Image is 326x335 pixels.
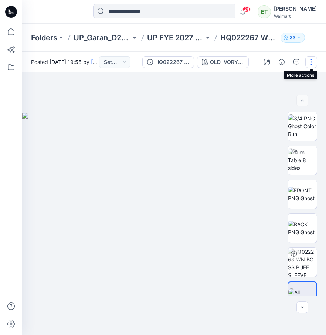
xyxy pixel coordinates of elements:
div: OLD IVORY CREAM [210,58,244,66]
span: 24 [242,6,251,12]
div: HQ022267 WN BG SS PUFF SLEEVE BODYSUIT [155,58,189,66]
img: FRONT PNG Ghost [288,187,317,202]
a: Folders [31,33,57,43]
img: eyJhbGciOiJIUzI1NiIsImtpZCI6IjAiLCJzbHQiOiJzZXMiLCJ0eXAiOiJKV1QifQ.eyJkYXRhIjp7InR5cGUiOiJzdG9yYW... [22,113,326,335]
p: 33 [290,34,296,42]
button: HQ022267 WN BG SS PUFF SLEEVE BODYSUIT [142,56,194,68]
button: 33 [281,33,305,43]
img: HQ022268 WN BG SS PUFF SLEEVE BODYSUIT OLD IVORY CREAM [288,248,317,277]
span: Posted [DATE] 19:56 by [31,58,99,66]
img: All colorways [288,288,316,304]
button: OLD IVORY CREAM [197,56,249,68]
a: UP_Garan_D26_Baby Girl_Wonder Nation [74,33,131,43]
a: [PERSON_NAME] [91,59,133,65]
div: [PERSON_NAME] [274,4,317,13]
a: UP FYE 2027 S1 D26 BG Table Garan [147,33,204,43]
img: BACK PNG Ghost [288,221,317,236]
button: Details [276,56,288,68]
img: 3/4 PNG Ghost Color Run [288,114,317,138]
div: Walmart [274,13,317,19]
div: ET [258,5,271,18]
img: Turn Table 8 sides [288,148,317,172]
p: HQ022267 WN BG SS PUFF SLEEVE BODYSUIT [220,33,278,43]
